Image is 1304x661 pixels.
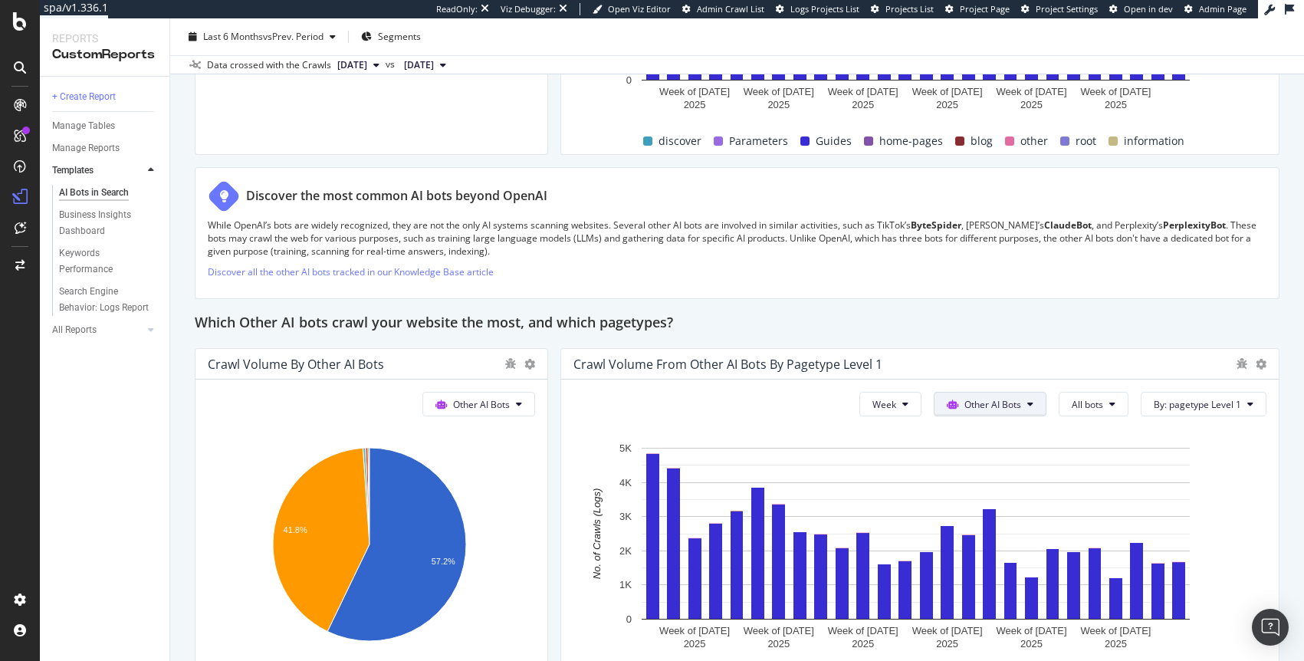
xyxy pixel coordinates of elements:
text: Week of [DATE] [744,625,814,636]
div: Templates [52,163,94,179]
svg: A chart. [208,440,531,655]
text: 2025 [852,638,874,649]
div: Discover the most common AI bots beyond OpenAIWhile OpenAI’s bots are widely recognized, they are... [195,167,1279,300]
a: Open Viz Editor [593,3,671,15]
div: bug [1236,358,1248,369]
a: Search Engine Behavior: Logs Report [59,284,159,316]
span: vs Prev. Period [263,30,324,43]
p: While OpenAI’s bots are widely recognized, they are not the only AI systems scanning websites. Se... [208,219,1266,258]
text: 2025 [684,99,706,110]
text: Week of [DATE] [997,625,1067,636]
a: Business Insights Dashboard [59,207,159,239]
text: 3K [619,511,632,522]
text: 2025 [1020,99,1043,110]
text: Week of [DATE] [828,86,898,97]
text: Week of [DATE] [828,625,898,636]
svg: A chart. [573,440,1259,655]
text: No. of Crawls (Logs) [591,488,603,578]
button: [DATE] [331,56,386,74]
text: 2025 [936,99,958,110]
span: Project Page [960,3,1010,15]
span: Logs Projects List [790,3,859,15]
div: Viz Debugger: [501,3,556,15]
div: Data crossed with the Crawls [207,58,331,72]
button: Last 6 MonthsvsPrev. Period [182,25,342,49]
button: [DATE] [398,56,452,74]
a: Manage Tables [52,118,159,134]
div: Crawl Volume by Other AI Bots [208,357,384,372]
text: 2025 [852,99,874,110]
div: All Reports [52,322,97,338]
text: Week of [DATE] [912,625,983,636]
div: Manage Tables [52,118,115,134]
div: ReadOnly: [436,3,478,15]
span: blog [971,132,993,150]
strong: ClaudeBot [1044,219,1092,232]
span: Open in dev [1124,3,1173,15]
a: Admin Crawl List [682,3,764,15]
div: Keywords Performance [59,245,145,278]
a: All Reports [52,322,143,338]
div: Manage Reports [52,140,120,156]
span: All bots [1072,398,1103,411]
text: 1K [619,579,632,590]
div: bug [504,358,517,369]
div: CustomReports [52,46,157,64]
span: By: pagetype Level 1 [1154,398,1241,411]
a: Templates [52,163,143,179]
span: Segments [378,30,421,43]
span: Admin Crawl List [697,3,764,15]
text: 2K [619,544,632,556]
text: 0 [626,613,632,625]
span: information [1124,132,1184,150]
text: Week of [DATE] [912,86,983,97]
span: other [1020,132,1048,150]
text: 2025 [936,638,958,649]
button: Week [859,392,921,416]
a: Project Settings [1021,3,1098,15]
span: vs [386,58,398,71]
text: 2025 [767,99,790,110]
text: 4K [619,476,632,488]
text: Week of [DATE] [659,625,730,636]
text: 5K [619,442,632,454]
text: Week of [DATE] [1080,625,1151,636]
div: Business Insights Dashboard [59,207,147,239]
span: Last 6 Months [203,30,263,43]
div: Reports [52,31,157,46]
a: + Create Report [52,89,159,105]
a: Keywords Performance [59,245,159,278]
span: home-pages [879,132,943,150]
button: All bots [1059,392,1128,416]
span: Project Settings [1036,3,1098,15]
div: AI Bots in Search [59,185,129,201]
div: Discover the most common AI bots beyond OpenAI [246,187,547,205]
a: Discover all the other AI bots tracked in our Knowledge Base article [208,265,494,278]
h2: Which Other AI bots crawl your website the most, and which pagetypes? [195,311,673,336]
div: Open Intercom Messenger [1252,609,1289,646]
span: Week [872,398,896,411]
div: Search Engine Behavior: Logs Report [59,284,149,316]
span: root [1076,132,1096,150]
span: Projects List [885,3,934,15]
span: Guides [816,132,852,150]
a: Project Page [945,3,1010,15]
text: Week of [DATE] [1080,86,1151,97]
text: 2025 [1105,638,1127,649]
button: Segments [355,25,427,49]
a: Manage Reports [52,140,159,156]
a: Open in dev [1109,3,1173,15]
strong: PerplexityBot [1163,219,1226,232]
text: 2025 [1020,638,1043,649]
button: Other AI Bots [422,392,535,416]
a: Admin Page [1184,3,1247,15]
text: 2025 [1105,99,1127,110]
a: Projects List [871,3,934,15]
a: AI Bots in Search [59,185,159,201]
text: 2025 [767,638,790,649]
span: Other AI Bots [964,398,1021,411]
span: Other AI Bots [453,398,510,411]
text: 2025 [684,638,706,649]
